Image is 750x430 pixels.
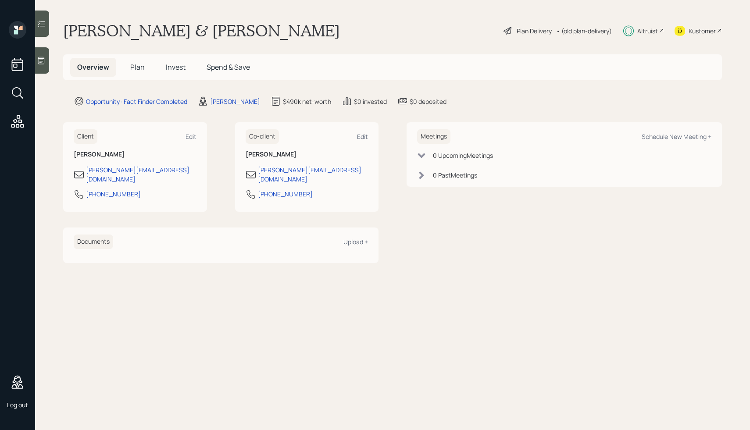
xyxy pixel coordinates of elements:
[357,132,368,141] div: Edit
[86,189,141,199] div: [PHONE_NUMBER]
[74,129,97,144] h6: Client
[258,165,368,184] div: [PERSON_NAME][EMAIL_ADDRESS][DOMAIN_NAME]
[246,151,368,158] h6: [PERSON_NAME]
[417,129,450,144] h6: Meetings
[86,165,196,184] div: [PERSON_NAME][EMAIL_ADDRESS][DOMAIN_NAME]
[642,132,711,141] div: Schedule New Meeting +
[130,62,145,72] span: Plan
[246,129,279,144] h6: Co-client
[517,26,552,36] div: Plan Delivery
[186,132,196,141] div: Edit
[166,62,186,72] span: Invest
[74,235,113,249] h6: Documents
[74,151,196,158] h6: [PERSON_NAME]
[63,21,340,40] h1: [PERSON_NAME] & [PERSON_NAME]
[207,62,250,72] span: Spend & Save
[410,97,446,106] div: $0 deposited
[689,26,716,36] div: Kustomer
[433,171,477,180] div: 0 Past Meeting s
[637,26,658,36] div: Altruist
[258,189,313,199] div: [PHONE_NUMBER]
[77,62,109,72] span: Overview
[7,401,28,409] div: Log out
[283,97,331,106] div: $490k net-worth
[433,151,493,160] div: 0 Upcoming Meeting s
[86,97,187,106] div: Opportunity · Fact Finder Completed
[354,97,387,106] div: $0 invested
[556,26,612,36] div: • (old plan-delivery)
[343,238,368,246] div: Upload +
[210,97,260,106] div: [PERSON_NAME]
